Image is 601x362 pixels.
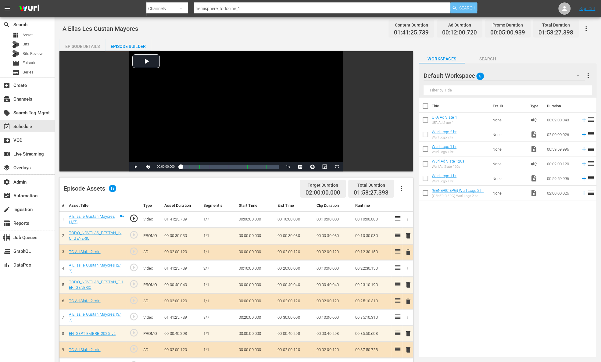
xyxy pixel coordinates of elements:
a: TC Ad Slate 2 min [69,249,100,254]
td: 00:02:00.120 [314,293,352,309]
a: TC Ad Slate 2 min [69,299,100,303]
div: Total Duration [354,181,388,189]
div: Promo Duration [490,21,525,29]
span: 01:41:25.739 [394,29,429,36]
td: 00:00:00.000 [236,211,275,228]
td: Video [141,260,162,277]
th: Runtime [353,200,392,211]
span: play_circle_outline [129,279,138,289]
span: 00:12:00.720 [442,29,477,36]
span: Overlays [3,164,10,171]
div: Wurl Logo 1 hr [432,150,456,154]
span: reorder [587,189,595,196]
button: Episode Builder [105,39,151,51]
td: 1/1 [201,228,236,244]
button: delete [405,231,412,240]
td: 01:41:25.739 [162,260,201,277]
a: EN_SEPTIEMBRE_2025_v2 [69,331,116,336]
th: End Time [275,200,314,211]
td: 1/1 [201,326,236,342]
td: 00:20:00.000 [275,260,314,277]
span: GraphQL [3,248,10,255]
span: reorder [587,116,595,123]
span: delete [405,281,412,289]
td: None [490,186,528,200]
span: 02:00:00.000 [306,189,340,196]
span: Admin [3,178,10,186]
button: delete [405,329,412,338]
span: Ad [530,116,538,124]
span: Search Tag Mgmt [3,109,10,116]
td: 8 [59,326,66,342]
td: 00:10:00.000 [275,211,314,228]
td: 00:02:00.120 [162,342,201,358]
div: Target Duration [306,181,340,189]
button: Jump To Time [306,162,318,171]
span: Live Streaming [3,150,10,158]
td: None [490,156,528,171]
div: (GENERIC EPG) Wurl Logo 2 hr [432,194,484,198]
td: 00:02:00.043 [545,113,578,127]
th: Start Time [236,200,275,211]
div: Default Workspace [424,67,585,84]
div: Video Player [129,51,343,171]
td: 00:00:40.298 [275,326,314,342]
a: Sign Out [579,6,595,11]
a: A Ellas le Gustan Mayores (3/7) [69,312,121,322]
td: 00:10:00.000 [314,309,352,326]
td: PROMO [141,277,162,293]
th: # [59,200,66,211]
th: Asset Title [66,200,127,211]
div: Wurl Ad Slate 120s [432,165,464,169]
td: 01:41:25.739 [162,211,201,228]
td: 00:10:30.030 [353,228,392,244]
td: 6 [59,293,66,309]
td: 00:10:00.000 [314,260,352,277]
a: UFA Ad Slate 1 [432,115,457,120]
td: None [490,127,528,142]
div: Episode Details [59,39,105,54]
span: Create [3,82,10,89]
span: Episode [23,60,36,66]
td: 00:02:00.120 [162,293,201,309]
td: 00:02:00.120 [275,244,314,260]
a: TC Ad Slate 2 min [69,347,100,352]
span: delete [405,249,412,256]
span: 01:58:27.398 [538,29,573,36]
span: delete [405,298,412,305]
td: 00:00:40.040 [162,277,201,293]
td: 00:25:10.310 [353,293,392,309]
span: VOD [3,137,10,144]
td: 00:22:30.150 [353,260,392,277]
button: Fullscreen [331,162,343,171]
td: 01:41:25.739 [162,309,201,326]
span: play_circle_outline [129,247,138,256]
button: delete [405,248,412,256]
span: Ad [530,160,538,167]
div: Wurl Logo 1 hr [432,179,456,183]
th: Segment # [201,200,236,211]
div: Wurl Logo 2 hr [432,135,456,139]
td: 00:00:00.000 [236,244,275,260]
th: Asset Duration [162,200,201,211]
td: 00:02:00.120 [545,156,578,171]
td: 00:00:00.000 [236,293,275,309]
td: 9 [59,342,66,358]
td: 3/7 [201,309,236,326]
svg: Add to Episode [581,146,587,152]
td: 00:10:00.000 [236,260,275,277]
button: Mute [141,162,154,171]
span: Ingestion [3,206,10,213]
span: DataPool [3,261,10,269]
span: Episode [12,59,20,67]
span: Asset [23,32,33,38]
td: 5 [59,277,66,293]
td: Video [141,211,162,228]
td: 1/1 [201,277,236,293]
div: Progress Bar [181,165,279,169]
span: Video [530,145,538,153]
div: Total Duration [538,21,573,29]
th: Type [141,200,162,211]
button: Playback Rate [282,162,294,171]
td: 00:02:00.120 [275,293,314,309]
